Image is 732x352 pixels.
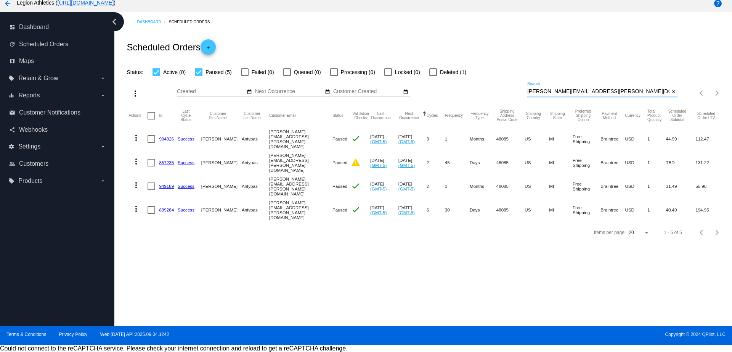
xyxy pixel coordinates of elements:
mat-cell: 48085 [496,151,525,174]
mat-icon: close [671,89,676,95]
span: Settings [18,143,40,150]
input: Next Occurrence [255,89,324,95]
mat-cell: MI [549,151,573,174]
a: (GMT-5) [370,163,387,168]
mat-icon: warning [351,158,360,167]
mat-cell: USD [625,174,647,198]
mat-cell: USD [625,198,647,222]
mat-cell: 1 [445,127,470,151]
a: 904326 [159,136,174,141]
button: Change sorting for ShippingState [549,111,566,120]
button: Change sorting for CurrencyIso [625,113,640,118]
mat-icon: check [351,181,360,191]
mat-cell: [PERSON_NAME][EMAIL_ADDRESS][PERSON_NAME][DOMAIN_NAME] [269,174,332,198]
mat-cell: 2 [427,174,445,198]
button: Change sorting for PaymentMethod.Type [600,111,618,120]
mat-header-cell: Actions [128,104,148,127]
button: Change sorting for CustomerEmail [269,113,296,118]
mat-icon: check [351,134,360,143]
span: Paused (5) [205,68,231,77]
mat-icon: more_vert [132,204,141,213]
span: Failed (0) [252,68,274,77]
mat-cell: [PERSON_NAME] [201,151,242,174]
a: share Webhooks [9,124,106,136]
a: map Maps [9,55,106,67]
mat-cell: [PERSON_NAME] [201,174,242,198]
a: (GMT-5) [398,210,415,215]
button: Next page [710,225,725,240]
a: (GMT-5) [398,139,415,144]
i: equalizer [8,92,14,98]
mat-cell: Days [470,198,496,222]
mat-cell: 1 [647,127,666,151]
mat-cell: Antypas [242,198,269,222]
mat-cell: Free Shipping [573,151,600,174]
mat-cell: Free Shipping [573,174,600,198]
mat-cell: 48085 [496,127,525,151]
mat-cell: USD [625,151,647,174]
mat-cell: Antypas [242,174,269,198]
mat-cell: 194.95 [695,198,724,222]
mat-cell: 48085 [496,198,525,222]
i: update [9,41,15,47]
button: Change sorting for Frequency [445,113,463,118]
a: (GMT-5) [370,139,387,144]
a: (GMT-5) [370,186,387,191]
a: update Scheduled Orders [9,38,106,50]
span: Reports [18,92,40,99]
mat-cell: 1 [647,151,666,174]
mat-cell: Braintree [600,174,625,198]
i: dashboard [9,24,15,30]
mat-header-cell: Total Product Quantity [647,104,666,127]
span: Customer Notifications [19,109,80,116]
a: Success [178,207,194,212]
a: email Customer Notifications [9,107,106,119]
i: arrow_drop_down [100,75,106,81]
mat-cell: US [525,198,549,222]
i: share [9,127,15,133]
button: Change sorting for CustomerFirstName [201,111,235,120]
mat-cell: [PERSON_NAME] [201,198,242,222]
button: Change sorting for CustomerLastName [242,111,262,120]
span: Processing (0) [341,68,375,77]
button: Change sorting for ShippingPostcode [496,109,518,122]
div: 1 - 5 of 5 [664,230,682,235]
mat-cell: 31.49 [666,174,695,198]
mat-cell: 1 [647,174,666,198]
a: (GMT-5) [398,163,415,168]
mat-cell: Braintree [600,198,625,222]
mat-cell: 30 [445,198,470,222]
button: Change sorting for ShippingCountry [525,111,542,120]
span: Products [18,178,42,184]
mat-icon: more_vert [132,181,141,190]
button: Previous page [694,225,710,240]
mat-cell: MI [549,198,573,222]
mat-cell: [DATE] [398,127,427,151]
mat-cell: Days [470,151,496,174]
span: Paused [332,184,347,189]
i: arrow_drop_down [100,92,106,98]
button: Change sorting for LastOccurrenceUtc [370,111,392,120]
mat-icon: more_vert [132,133,141,142]
mat-cell: US [525,151,549,174]
i: local_offer [8,75,14,81]
mat-select: Items per page: [629,230,650,236]
mat-cell: [DATE] [398,198,427,222]
span: Dashboard [19,24,49,31]
mat-cell: US [525,174,549,198]
mat-cell: [DATE] [370,151,398,174]
i: chevron_left [108,16,120,28]
a: 949189 [159,184,174,189]
mat-cell: TBD [666,151,695,174]
mat-icon: more_vert [132,157,141,166]
mat-cell: 1 [647,198,666,222]
mat-cell: [DATE] [398,174,427,198]
i: settings [8,144,14,150]
a: (GMT-5) [398,186,415,191]
i: people_outline [9,161,15,167]
a: Privacy Policy [59,332,88,337]
button: Previous page [694,86,710,101]
button: Change sorting for FrequencyType [470,111,490,120]
mat-icon: date_range [403,89,408,95]
button: Change sorting for Status [332,113,343,118]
